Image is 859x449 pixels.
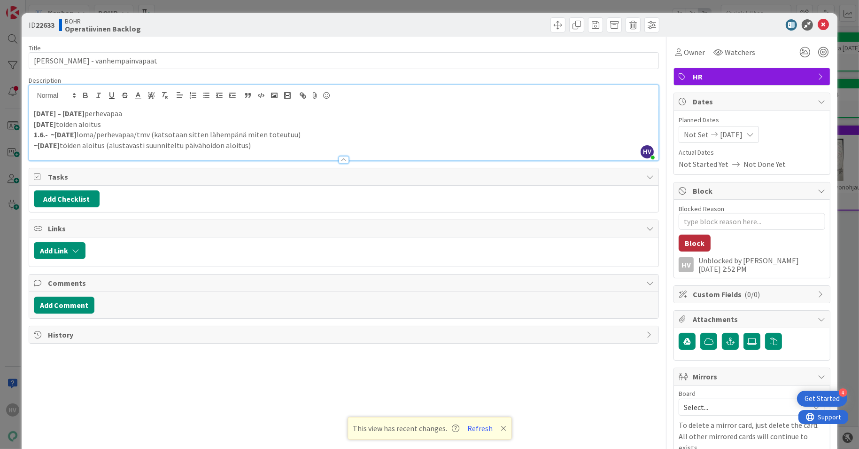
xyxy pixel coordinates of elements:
[679,148,825,158] span: Actual Dates
[34,119,56,129] strong: [DATE]
[679,390,696,397] span: Board
[34,108,654,119] p: perhevapaa
[464,422,496,434] button: Refresh
[797,391,847,407] div: Open Get Started checklist, remaining modules: 4
[693,185,813,197] span: Block
[36,20,54,30] b: 22633
[684,47,705,58] span: Owner
[34,242,85,259] button: Add Link
[20,1,43,13] span: Support
[805,394,840,403] div: Get Started
[641,145,654,158] span: HV
[693,314,813,325] span: Attachments
[744,290,760,299] span: ( 0/0 )
[693,71,813,82] span: HR
[839,388,847,397] div: 4
[34,190,100,207] button: Add Checklist
[720,129,743,140] span: [DATE]
[353,423,459,434] span: This view has recent changes.
[679,115,825,125] span: Planned Dates
[29,19,54,31] span: ID
[29,52,659,69] input: type card name here...
[679,235,711,252] button: Block
[48,277,642,289] span: Comments
[743,158,786,170] span: Not Done Yet
[679,257,694,272] div: HV
[65,17,141,25] span: BOHR
[34,129,654,140] p: loma/perhevapaa/tmv (katsotaan sitten lähempänä miten toteutuu)
[65,25,141,32] b: Operatiivinen Backlog
[693,96,813,107] span: Dates
[34,141,60,150] strong: ~[DATE]
[725,47,755,58] span: Watchers
[34,297,94,314] button: Add Comment
[29,44,41,52] label: Title
[34,140,654,151] p: töiden aloitus (alustavasti suunniteltu päivähoidon aloitus)
[48,223,642,234] span: Links
[684,129,709,140] span: Not Set
[34,119,654,130] p: töiden aloitus
[684,401,804,414] span: Select...
[698,256,825,273] div: Unblocked by [PERSON_NAME] [DATE] 2:52 PM
[48,171,642,182] span: Tasks
[693,371,813,382] span: Mirrors
[48,329,642,340] span: History
[679,158,728,170] span: Not Started Yet
[29,76,61,85] span: Description
[34,109,85,118] strong: [DATE] – [DATE]
[693,289,813,300] span: Custom Fields
[34,130,77,139] strong: 1.6.- ~[DATE]
[679,205,724,213] label: Blocked Reason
